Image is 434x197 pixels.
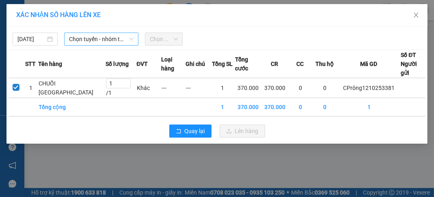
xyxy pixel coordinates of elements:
[5,23,44,38] strong: 0931 600 979
[271,59,278,68] span: CR
[161,78,186,98] td: ---
[413,12,419,18] span: close
[361,59,378,68] span: Mã GD
[25,59,36,68] span: STT
[5,39,45,47] strong: 0901 936 968
[235,55,261,73] span: Tổng cước
[48,39,87,47] strong: 0901 933 179
[38,59,62,68] span: Tên hàng
[106,78,136,98] td: / 1
[136,59,148,68] span: ĐVT
[22,8,101,19] span: ĐỨC ĐẠT GIA LAI
[261,98,288,116] td: 370.000
[337,98,401,116] td: 1
[48,23,98,31] strong: [PERSON_NAME]:
[220,125,265,138] button: uploadLên hàng
[288,98,313,116] td: 0
[48,23,113,38] strong: 0901 900 568
[296,59,304,68] span: CC
[313,98,337,116] td: 0
[150,33,178,45] span: Chọn chuyến
[405,4,428,27] button: Close
[106,59,129,68] span: Số lượng
[186,59,205,68] span: Ghi chú
[185,127,205,136] span: Quay lại
[235,78,261,98] td: 370.000
[316,59,334,68] span: Thu hộ
[186,78,210,98] td: ---
[313,78,337,98] td: 0
[38,98,106,116] td: Tổng cộng
[210,98,235,116] td: 1
[288,78,313,98] td: 0
[176,128,181,135] span: rollback
[38,78,106,98] td: CHUỐI [GEOGRAPHIC_DATA]
[69,33,134,45] span: Chọn tuyến - nhóm tuyến
[261,78,288,98] td: 370.000
[235,98,261,116] td: 370.000
[43,53,104,65] span: VP Chư Prông
[210,78,235,98] td: 1
[16,11,101,19] span: XÁC NHẬN SỐ HÀNG LÊN XE
[169,125,212,138] button: rollbackQuay lại
[23,78,38,98] td: 1
[161,55,186,73] span: Loại hàng
[337,78,401,98] td: CPrông1210253381
[136,78,161,98] td: Khác
[401,50,425,77] div: Số ĐT Người gửi
[129,37,134,42] span: down
[212,59,233,68] span: Tổng SL
[5,53,41,65] span: VP GỬI:
[5,23,30,31] strong: Sài Gòn:
[17,35,45,44] input: 12/10/2025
